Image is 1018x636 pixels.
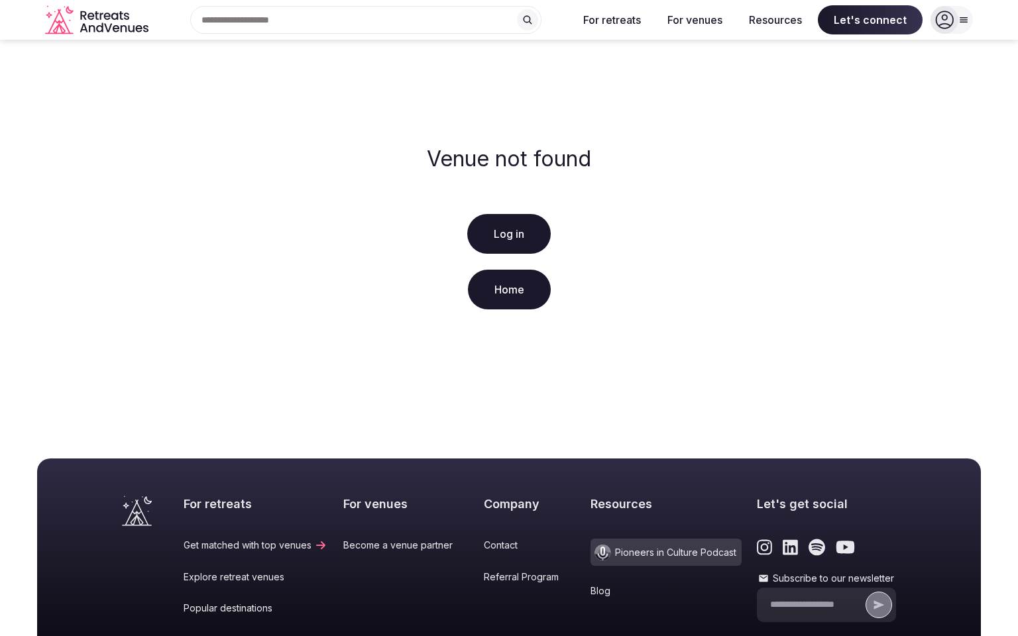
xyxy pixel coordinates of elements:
[45,5,151,35] a: Visit the homepage
[757,572,896,585] label: Subscribe to our newsletter
[45,5,151,35] svg: Retreats and Venues company logo
[184,602,327,615] a: Popular destinations
[484,496,575,512] h2: Company
[591,584,742,598] a: Blog
[184,539,327,552] a: Get matched with top venues
[818,5,923,34] span: Let's connect
[343,496,469,512] h2: For venues
[427,146,591,172] h2: Venue not found
[657,5,733,34] button: For venues
[783,539,798,556] a: Link to the retreats and venues LinkedIn page
[184,570,327,584] a: Explore retreat venues
[484,539,575,552] a: Contact
[591,496,742,512] h2: Resources
[468,270,551,309] a: Home
[467,214,551,254] a: Log in
[573,5,651,34] button: For retreats
[738,5,813,34] button: Resources
[484,570,575,584] a: Referral Program
[343,539,469,552] a: Become a venue partner
[809,539,825,556] a: Link to the retreats and venues Spotify page
[184,496,327,512] h2: For retreats
[591,539,742,566] a: Pioneers in Culture Podcast
[757,496,896,512] h2: Let's get social
[836,539,855,556] a: Link to the retreats and venues Youtube page
[757,539,772,556] a: Link to the retreats and venues Instagram page
[122,496,152,526] a: Visit the homepage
